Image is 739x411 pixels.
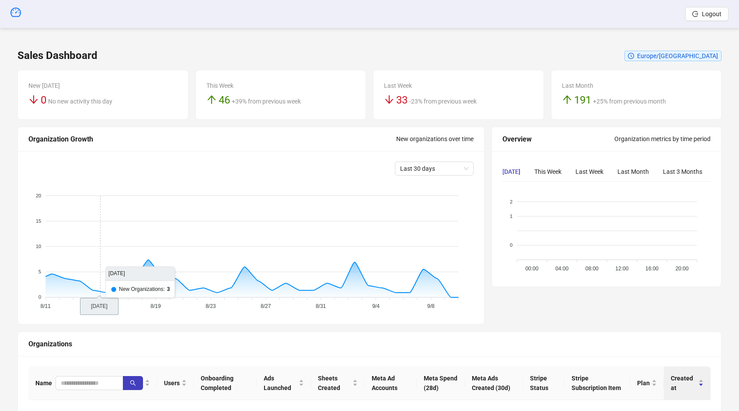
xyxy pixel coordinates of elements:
[28,134,396,145] div: Organization Growth
[676,265,689,271] tspan: 20:00
[38,294,41,300] tspan: 0
[123,376,143,390] button: search
[157,366,194,400] th: Users
[41,94,46,106] span: 0
[28,338,711,349] div: Organizations
[645,265,659,271] tspan: 16:00
[575,167,603,176] div: Last Week
[562,94,572,105] span: arrow-up
[685,7,729,21] button: Logout
[465,366,523,400] th: Meta Ads Created (30d)
[219,94,230,106] span: 46
[525,265,538,271] tspan: 00:00
[194,366,257,400] th: Onboarding Completed
[36,218,41,224] tspan: 15
[372,303,380,309] tspan: 9/4
[614,135,711,142] span: Organization metrics by time period
[261,303,271,309] tspan: 8/27
[555,265,568,271] tspan: 04:00
[502,134,614,145] div: Overview
[664,366,711,400] th: Created at
[264,373,297,393] span: Ads Launched
[427,303,435,309] tspan: 9/8
[510,199,512,204] tspan: 2
[396,94,408,106] span: 33
[396,135,474,142] span: New organizations over time
[593,98,666,105] span: +25% from previous month
[130,380,136,386] span: search
[617,167,649,176] div: Last Month
[206,81,356,90] div: This Week
[630,366,664,400] th: Plan
[206,94,217,105] span: arrow-up
[637,378,650,388] span: Plan
[702,10,722,17] span: Logout
[38,269,41,274] tspan: 5
[150,303,161,309] tspan: 8/19
[562,81,711,90] div: Last Month
[628,53,634,59] span: clock-circle
[257,366,311,400] th: Ads Launched
[232,98,301,105] span: +39% from previous week
[311,366,365,400] th: Sheets Created
[534,167,561,176] div: This Week
[36,244,41,249] tspan: 10
[692,11,698,17] span: logout
[95,303,106,309] tspan: 8/15
[48,98,112,105] span: No new activity this day
[206,303,216,309] tspan: 8/23
[384,94,394,105] span: arrow-down
[417,366,465,400] th: Meta Spend (28d)
[409,98,477,105] span: -23% from previous week
[565,366,630,400] th: Stripe Subscription Item
[523,366,565,400] th: Stripe Status
[28,81,178,90] div: New [DATE]
[28,94,39,105] span: arrow-down
[586,265,599,271] tspan: 08:00
[17,49,98,63] h3: Sales Dashboard
[663,167,702,176] div: Last 3 Months
[10,7,21,17] span: dashboard
[502,167,520,176] div: [DATE]
[510,242,512,248] tspan: 0
[36,193,41,198] tspan: 20
[316,303,326,309] tspan: 8/31
[384,81,533,90] div: Last Week
[164,378,180,388] span: Users
[365,366,417,400] th: Meta Ad Accounts
[637,52,718,59] span: Europe/[GEOGRAPHIC_DATA]
[615,265,628,271] tspan: 12:00
[574,94,591,106] span: 191
[318,373,351,393] span: Sheets Created
[510,214,512,219] tspan: 1
[41,303,51,309] tspan: 8/11
[400,162,468,175] span: Last 30 days
[671,373,697,393] span: Created at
